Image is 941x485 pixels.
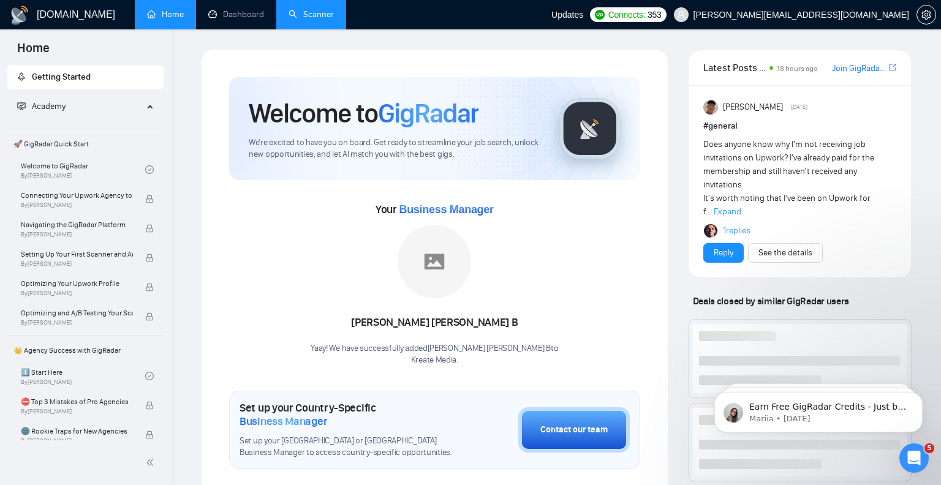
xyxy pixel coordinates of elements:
span: check-circle [145,372,154,380]
a: export [889,62,896,73]
span: 18 hours ago [777,64,818,73]
span: Business Manager [399,203,493,216]
span: 👑 Agency Success with GigRadar [9,338,162,363]
a: homeHome [147,9,184,20]
span: lock [145,254,154,262]
span: 353 [648,8,661,21]
span: 🌚 Rookie Traps for New Agencies [21,425,133,437]
span: [PERSON_NAME] [723,100,783,114]
span: GigRadar [378,97,478,130]
span: Optimizing Your Upwork Profile [21,277,133,290]
span: Your [376,203,494,216]
span: [DATE] [791,102,807,113]
div: Contact our team [540,423,608,437]
h1: Welcome to [249,97,478,130]
a: dashboardDashboard [208,9,264,20]
span: ⛔ Top 3 Mistakes of Pro Agencies [21,396,133,408]
span: export [889,62,896,72]
span: By [PERSON_NAME] [21,437,133,445]
span: Updates [551,10,583,20]
span: check-circle [145,165,154,174]
span: lock [145,224,154,233]
div: Yaay! We have successfully added [PERSON_NAME] [PERSON_NAME] B to [311,343,558,366]
span: Home [7,39,59,65]
span: By [PERSON_NAME] [21,231,133,238]
a: Reply [714,246,733,260]
button: Contact our team [518,407,630,453]
span: lock [145,430,154,439]
span: lock [145,195,154,203]
span: Latest Posts from the GigRadar Community [703,60,766,75]
span: lock [145,283,154,291]
a: searchScanner [289,9,334,20]
span: Connecting Your Upwork Agency to GigRadar [21,189,133,201]
button: See the details [748,243,823,263]
img: Randi Tovar [703,100,718,115]
span: 5 [924,443,934,453]
img: logo [10,6,29,25]
a: Join GigRadar Slack Community [832,62,886,75]
img: placeholder.png [398,225,471,298]
button: Reply [703,243,744,263]
span: Setting Up Your First Scanner and Auto-Bidder [21,248,133,260]
span: rocket [17,72,26,81]
span: By [PERSON_NAME] [21,319,133,326]
span: Deals closed by similar GigRadar users [688,290,854,312]
span: Optimizing and A/B Testing Your Scanner for Better Results [21,307,133,319]
p: Kreate Media . [311,355,558,366]
span: By [PERSON_NAME] [21,408,133,415]
a: 1replies [723,225,750,237]
li: Getting Started [7,65,164,89]
span: Academy [17,101,66,111]
span: Business Manager [240,415,327,428]
iframe: Intercom notifications message [696,366,941,452]
span: By [PERSON_NAME] [21,260,133,268]
span: lock [145,401,154,410]
span: Set up your [GEOGRAPHIC_DATA] or [GEOGRAPHIC_DATA] Business Manager to access country-specific op... [240,435,457,459]
span: Getting Started [32,72,91,82]
span: Connects: [608,8,645,21]
span: Does anyone know why I'm not receiving job invitations on Upwork? I've already paid for the membe... [703,139,874,217]
span: By [PERSON_NAME] [21,290,133,297]
h1: # general [703,119,896,133]
span: fund-projection-screen [17,102,26,110]
span: 🚀 GigRadar Quick Start [9,132,162,156]
span: lock [145,312,154,321]
span: We're excited to have you on board. Get ready to streamline your job search, unlock new opportuni... [249,137,540,160]
h1: Set up your Country-Specific [240,401,457,428]
span: double-left [146,456,158,468]
span: Navigating the GigRadar Platform [21,219,133,231]
span: By [PERSON_NAME] [21,201,133,209]
span: setting [917,10,935,20]
div: [PERSON_NAME] [PERSON_NAME] B [311,312,558,333]
a: setting [916,10,936,20]
iframe: Intercom live chat [899,443,929,473]
a: See the details [758,246,812,260]
button: setting [916,5,936,24]
a: 1️⃣ Start HereBy[PERSON_NAME] [21,363,145,389]
img: upwork-logo.png [595,10,605,20]
span: Academy [32,101,66,111]
span: user [677,10,686,19]
img: gigradar-logo.png [559,98,621,159]
a: Welcome to GigRadarBy[PERSON_NAME] [21,156,145,183]
span: Expand [714,206,741,217]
